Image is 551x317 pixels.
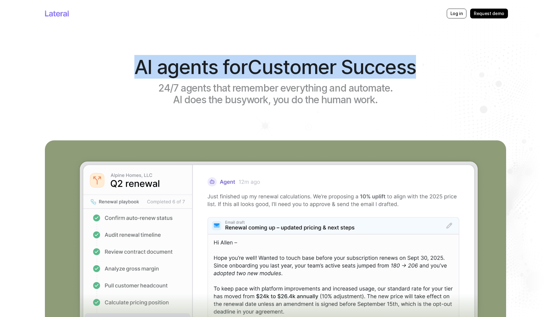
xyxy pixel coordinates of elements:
[447,9,466,18] div: Log in
[150,82,401,106] h1: 24/7 agents that remember everything and automate. AI does the busywork, you do the human work.
[248,55,416,79] span: Customer Success
[470,9,508,18] button: Request demo
[474,10,504,17] p: Request demo
[450,10,463,17] p: Log in
[45,10,69,17] a: Logo
[134,55,248,79] span: AI agents for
